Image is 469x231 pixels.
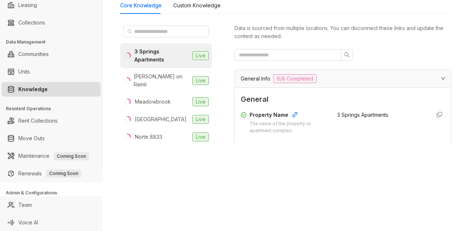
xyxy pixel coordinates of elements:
a: Communities [18,47,49,62]
span: General [241,94,445,105]
div: Custom Knowledge [173,1,221,10]
span: 3 Springs Apartments [337,112,388,118]
a: Voice AI [18,215,38,230]
span: Live [192,97,209,106]
div: Norte 8833 [135,133,162,141]
div: Core Knowledge [120,1,162,10]
li: Knowledge [1,82,101,97]
h3: Admin & Configurations [6,190,102,196]
div: Property Name [250,111,328,120]
li: Renewals [1,166,101,181]
h3: Resident Operations [6,105,102,112]
span: Coming Soon [46,169,81,178]
a: Rent Collections [18,113,58,128]
li: Rent Collections [1,113,101,128]
div: General Info6/8 Completed [235,70,451,87]
span: Live [192,76,209,85]
div: Not Specified [337,143,425,151]
a: Knowledge [18,82,48,97]
span: expanded [441,76,445,81]
span: Live [192,115,209,124]
h3: Data Management [6,39,102,45]
div: Meadowbrook [135,98,171,106]
li: Maintenance [1,149,101,163]
div: Property Type [250,143,329,153]
div: [GEOGRAPHIC_DATA] [135,115,187,123]
a: RenewalsComing Soon [18,166,81,181]
a: Team [18,198,32,212]
li: Move Outs [1,131,101,146]
li: Communities [1,47,101,62]
span: Live [192,133,209,141]
div: The name of the property or apartment complex. [250,120,328,134]
a: Units [18,64,30,79]
li: Voice AI [1,215,101,230]
li: Team [1,198,101,212]
div: [PERSON_NAME] on Reinli [134,72,189,89]
div: 3 Springs Apartments [134,48,189,64]
span: search [344,52,350,58]
li: Units [1,64,101,79]
a: Collections [18,15,45,30]
span: Live [192,51,209,60]
span: Coming Soon [54,152,89,160]
div: Data is sourced from multiple locations. You can disconnect these links and update the content as... [234,24,451,40]
span: search [128,29,133,34]
li: Collections [1,15,101,30]
span: 6/8 Completed [273,74,317,83]
a: Move Outs [18,131,45,146]
span: General Info [241,75,270,83]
